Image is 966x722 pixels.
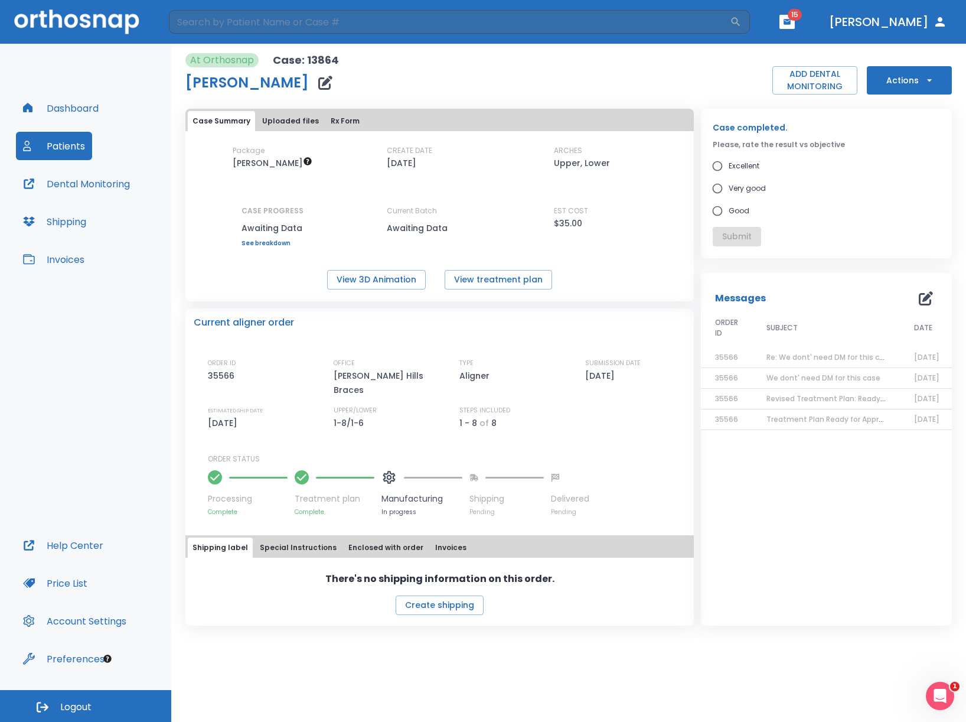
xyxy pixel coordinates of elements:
[459,416,477,430] p: 1 - 8
[387,206,493,216] p: Current Batch
[715,291,766,305] p: Messages
[190,53,254,67] p: At Orthosnap
[16,207,93,236] button: Shipping
[950,682,960,691] span: 1
[188,538,691,558] div: tabs
[233,157,312,169] span: $35 per aligner
[715,393,738,404] span: 35566
[16,569,94,597] button: Price List
[16,531,110,560] a: Help Center
[459,358,474,369] p: TYPE
[713,139,940,150] p: Please, rate the result vs objective
[554,145,582,156] p: ARCHES
[188,538,253,558] button: Shipping label
[295,493,374,505] p: Treatment plan
[241,206,303,216] p: CASE PROGRESS
[715,317,738,339] span: ORDER ID
[554,216,582,230] p: $35.00
[241,240,303,247] a: See breakdown
[334,369,434,397] p: [PERSON_NAME] Hills Braces
[14,9,139,34] img: Orthosnap
[185,76,309,90] h1: [PERSON_NAME]
[188,111,691,131] div: tabs
[914,373,939,383] span: [DATE]
[208,454,686,464] p: ORDER STATUS
[208,358,236,369] p: ORDER ID
[772,66,857,95] button: ADD DENTAL MONITORING
[729,204,749,218] span: Good
[766,352,893,362] span: Re: We dont' need DM for this case
[469,493,544,505] p: Shipping
[295,508,374,516] p: Complete
[334,405,377,416] p: UPPER/LOWER
[715,373,738,383] span: 35566
[255,538,341,558] button: Special Instructions
[459,405,510,416] p: STEPS INCLUDED
[554,156,610,170] p: Upper, Lower
[766,393,926,404] span: Revised Treatment Plan: Ready for Approval
[387,145,432,156] p: CREATE DATE
[766,373,880,383] span: We dont' need DM for this case
[914,352,939,362] span: [DATE]
[766,323,798,333] span: SUBJECT
[551,493,589,505] p: Delivered
[16,607,133,635] button: Account Settings
[585,369,619,383] p: [DATE]
[766,414,896,424] span: Treatment Plan Ready for Approval!
[715,352,738,362] span: 35566
[729,181,766,196] span: Very good
[729,159,759,173] span: Excellent
[445,270,552,290] button: View treatment plan
[233,145,265,156] p: Package
[208,493,288,505] p: Processing
[387,221,493,235] p: Awaiting Data
[479,416,489,430] p: of
[16,132,92,160] button: Patients
[387,156,416,170] p: [DATE]
[326,111,364,131] button: Rx Form
[273,53,339,67] p: Case: 13864
[16,170,137,198] button: Dental Monitoring
[491,416,497,430] p: 8
[554,206,588,216] p: EST COST
[194,316,294,330] p: Current aligner order
[381,508,462,516] p: In progress
[334,358,355,369] p: OFFICE
[788,9,802,21] span: 15
[824,11,952,32] button: [PERSON_NAME]
[715,414,738,424] span: 35566
[188,111,255,131] button: Case Summary
[914,323,932,333] span: DATE
[16,94,106,122] button: Dashboard
[867,66,952,95] button: Actions
[257,111,324,131] button: Uploaded files
[208,405,263,416] p: ESTIMATED SHIP DATE
[396,596,484,615] button: Create shipping
[16,645,112,673] button: Preferences
[459,369,494,383] p: Aligner
[102,653,113,664] div: Tooltip anchor
[914,414,939,424] span: [DATE]
[430,538,471,558] button: Invoices
[334,416,368,430] p: 1-8/1-6
[241,221,303,235] p: Awaiting Data
[713,121,940,135] p: Case completed.
[914,393,939,404] span: [DATE]
[551,508,589,516] p: Pending
[469,508,544,516] p: Pending
[381,493,462,505] p: Manufacturing
[16,245,92,274] button: Invoices
[60,701,92,714] span: Logout
[327,270,426,290] button: View 3D Animation
[325,572,554,586] p: There's no shipping information on this order.
[344,538,428,558] button: Enclosed with order
[585,358,641,369] p: SUBMISSION DATE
